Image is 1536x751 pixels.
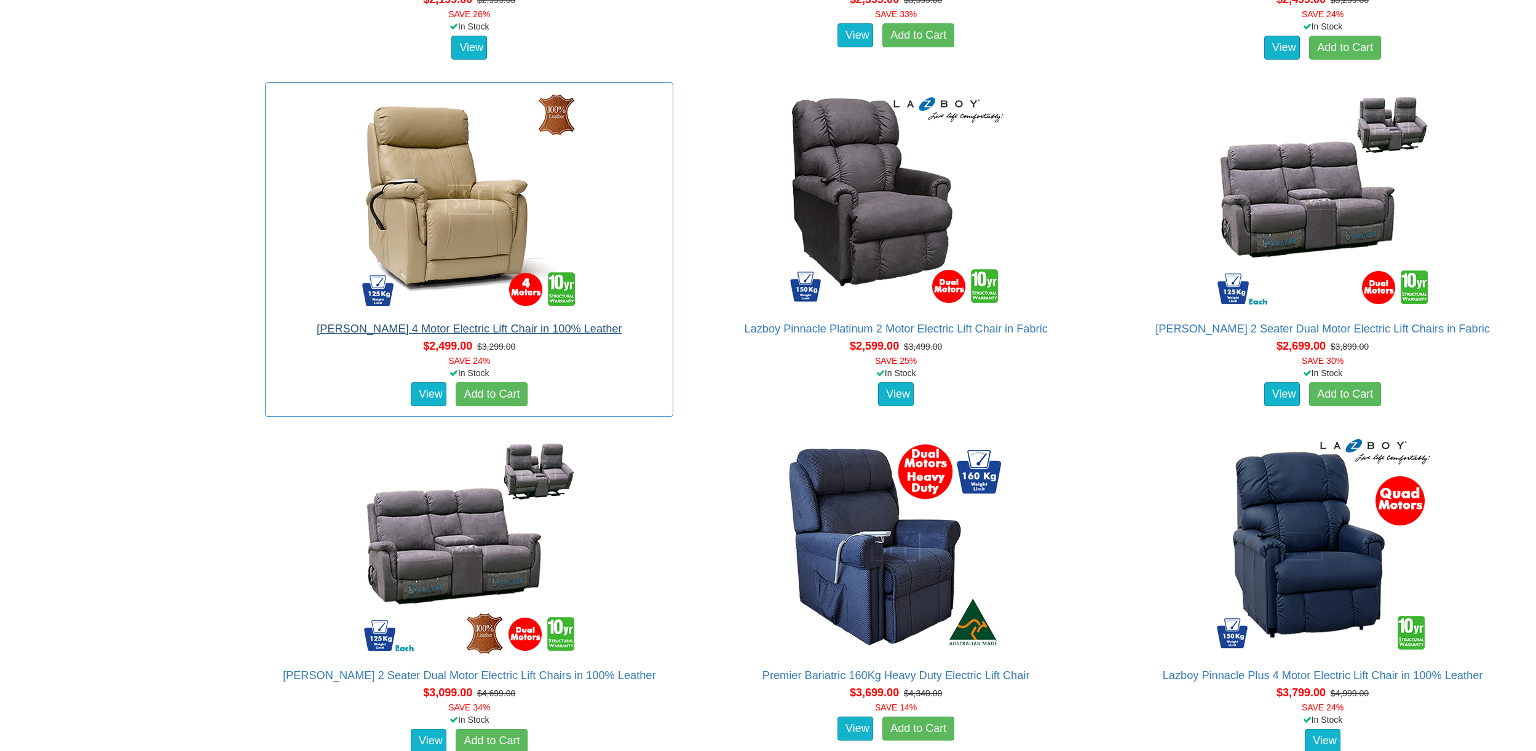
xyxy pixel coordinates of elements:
[477,342,515,352] del: $3,299.00
[850,686,899,699] span: $3,699.00
[689,367,1103,379] div: In Stock
[875,9,917,19] font: SAVE 33%
[1116,20,1529,33] div: In Stock
[456,382,528,407] a: Add to Cart
[358,436,580,657] img: Dalton 2 Seater Dual Motor Electric Lift Chairs in 100% Leather
[448,356,490,366] font: SAVE 24%
[263,20,676,33] div: In Stock
[1212,436,1433,657] img: Lazboy Pinnacle Plus 4 Motor Electric Lift Chair in 100% Leather
[882,717,954,741] a: Add to Cart
[1302,702,1344,712] font: SAVE 24%
[317,323,622,335] a: [PERSON_NAME] 4 Motor Electric Lift Chair in 100% Leather
[1302,356,1344,366] font: SAVE 30%
[451,36,487,60] a: View
[358,89,580,310] img: Dalton 4 Motor Electric Lift Chair in 100% Leather
[1277,686,1326,699] span: $3,799.00
[283,669,656,682] a: [PERSON_NAME] 2 Seater Dual Motor Electric Lift Chairs in 100% Leather
[785,89,1007,310] img: Lazboy Pinnacle Platinum 2 Motor Electric Lift Chair in Fabric
[904,342,942,352] del: $3,499.00
[785,436,1007,657] img: Premier Bariatric 160Kg Heavy Duty Electric Lift Chair
[1116,367,1529,379] div: In Stock
[1163,669,1483,682] a: Lazboy Pinnacle Plus 4 Motor Electric Lift Chair in 100% Leather
[850,340,899,352] span: $2,599.00
[477,688,515,698] del: $4,699.00
[263,367,676,379] div: In Stock
[263,714,676,726] div: In Stock
[1264,382,1300,407] a: View
[423,686,472,699] span: $3,099.00
[1309,36,1381,60] a: Add to Cart
[1155,323,1490,335] a: [PERSON_NAME] 2 Seater Dual Motor Electric Lift Chairs in Fabric
[744,323,1047,335] a: Lazboy Pinnacle Platinum 2 Motor Electric Lift Chair in Fabric
[837,717,873,741] a: View
[448,702,490,712] font: SAVE 34%
[837,23,873,48] a: View
[1116,714,1529,726] div: In Stock
[448,9,490,19] font: SAVE 26%
[1302,9,1344,19] font: SAVE 24%
[875,356,917,366] font: SAVE 25%
[1212,89,1433,310] img: Dalton 2 Seater Dual Motor Electric Lift Chairs in Fabric
[762,669,1030,682] a: Premier Bariatric 160Kg Heavy Duty Electric Lift Chair
[1264,36,1300,60] a: View
[904,688,942,698] del: $4,340.00
[423,340,472,352] span: $2,499.00
[411,382,446,407] a: View
[1331,688,1369,698] del: $4,999.00
[1309,382,1381,407] a: Add to Cart
[878,382,914,407] a: View
[1331,342,1369,352] del: $3,899.00
[882,23,954,48] a: Add to Cart
[875,702,917,712] font: SAVE 14%
[1277,340,1326,352] span: $2,699.00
